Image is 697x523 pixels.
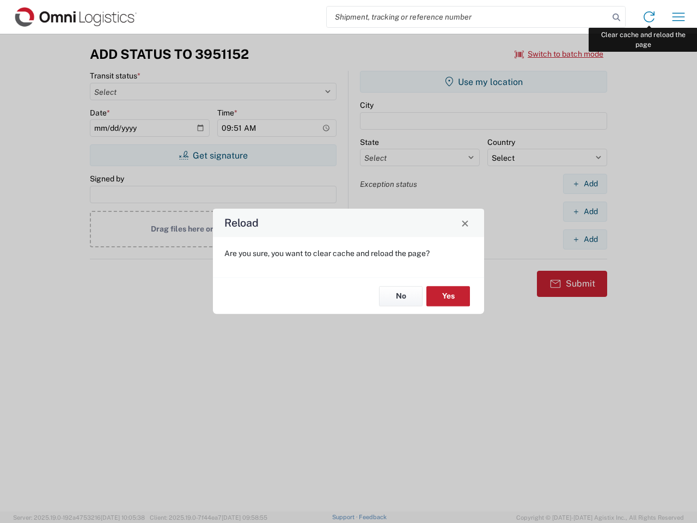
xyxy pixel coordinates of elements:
h4: Reload [224,215,259,231]
button: Yes [426,286,470,306]
input: Shipment, tracking or reference number [327,7,609,27]
button: No [379,286,423,306]
button: Close [457,215,473,230]
p: Are you sure, you want to clear cache and reload the page? [224,248,473,258]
